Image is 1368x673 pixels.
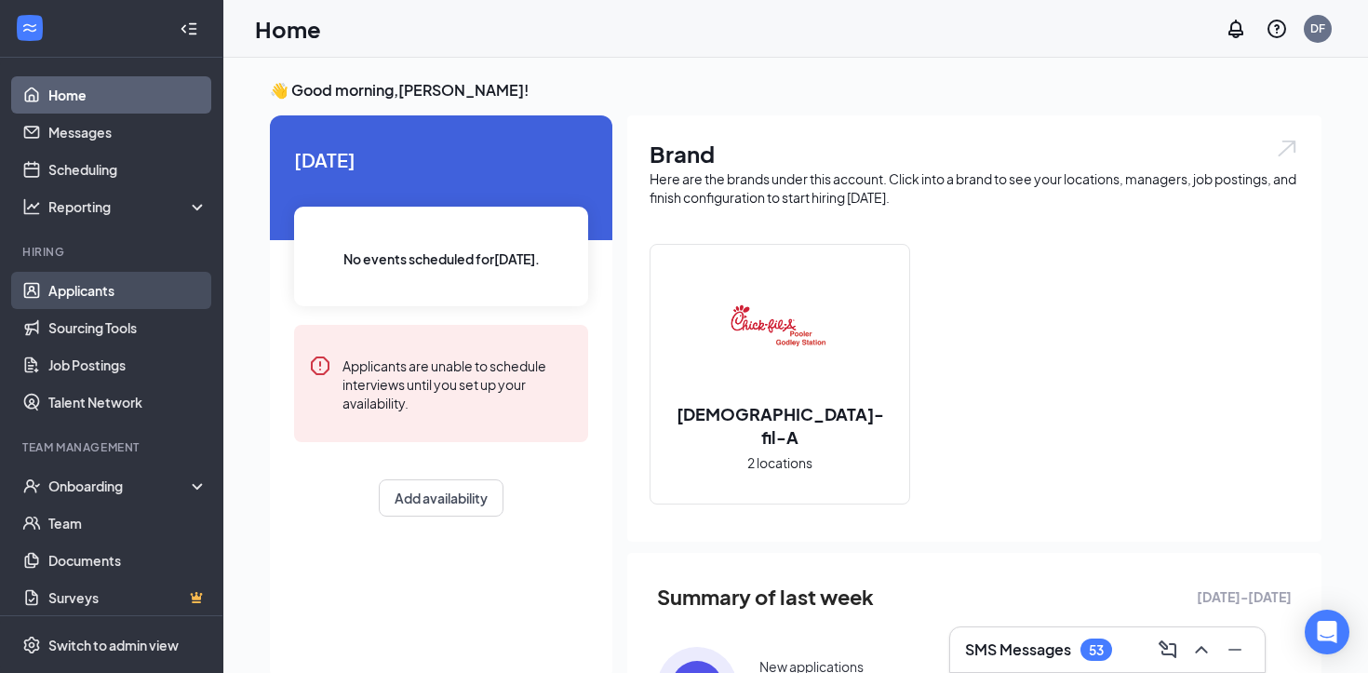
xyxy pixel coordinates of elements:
svg: Analysis [22,197,41,216]
a: Documents [48,542,208,579]
h3: SMS Messages [965,639,1071,660]
svg: Settings [22,636,41,654]
a: Job Postings [48,346,208,384]
div: Open Intercom Messenger [1305,610,1349,654]
svg: Collapse [180,20,198,38]
svg: QuestionInfo [1266,18,1288,40]
div: 53 [1089,642,1104,658]
img: Chick-fil-A [720,276,839,395]
div: Here are the brands under this account. Click into a brand to see your locations, managers, job p... [650,169,1299,207]
h1: Home [255,13,321,45]
div: Applicants are unable to schedule interviews until you set up your availability. [342,355,573,412]
svg: Error [309,355,331,377]
div: Switch to admin view [48,636,179,654]
h3: 👋 Good morning, [PERSON_NAME] ! [270,80,1321,101]
div: DF [1310,20,1325,36]
button: Minimize [1220,635,1250,665]
span: No events scheduled for [DATE] . [343,249,540,269]
button: Add availability [379,479,503,517]
h1: Brand [650,138,1299,169]
svg: Notifications [1225,18,1247,40]
button: ComposeMessage [1153,635,1183,665]
a: Applicants [48,272,208,309]
svg: ChevronUp [1190,639,1213,661]
div: Reporting [48,197,208,216]
span: Summary of last week [657,581,874,613]
a: Scheduling [48,151,208,188]
div: Onboarding [48,477,192,495]
span: [DATE] - [DATE] [1197,586,1292,607]
svg: WorkstreamLogo [20,19,39,37]
a: Messages [48,114,208,151]
h2: [DEMOGRAPHIC_DATA]-fil-A [650,402,909,449]
div: Team Management [22,439,204,455]
a: Talent Network [48,384,208,421]
a: SurveysCrown [48,579,208,616]
svg: ComposeMessage [1157,639,1179,661]
a: Home [48,76,208,114]
div: Hiring [22,244,204,260]
button: ChevronUp [1187,635,1216,665]
a: Sourcing Tools [48,309,208,346]
span: [DATE] [294,145,588,174]
img: open.6027fd2a22e1237b5b06.svg [1275,138,1299,159]
svg: Minimize [1224,639,1246,661]
span: 2 locations [747,452,812,473]
svg: UserCheck [22,477,41,495]
a: Team [48,505,208,542]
